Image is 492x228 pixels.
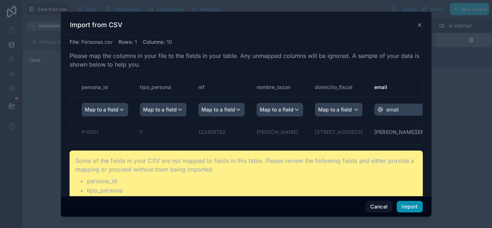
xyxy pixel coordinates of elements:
[82,103,128,117] button: Map to a field
[85,103,118,116] span: Map to a field
[70,78,134,97] th: persona_id
[87,186,417,195] li: tipo_persona
[192,78,251,97] th: nif
[118,39,133,45] span: Rows :
[134,122,192,144] td: F
[75,156,417,174] p: Some of the fields in your CSV are not mapped to fields in this table. Please review the followin...
[251,78,309,97] th: nombre_razon
[198,103,245,117] button: Map to a field
[70,78,422,144] div: scrollable content
[81,39,113,45] span: Personas.csv
[70,51,423,69] p: Please map the columns in your file to the fields in your table. Any unmapped columns will be ign...
[386,106,399,113] span: email
[143,103,177,116] span: Map to a field
[167,39,172,45] span: 10
[134,78,192,97] th: tipo_persona
[366,201,392,212] button: Cancel
[201,103,235,116] span: Map to a field
[87,177,417,185] li: persona_id
[309,122,368,144] td: [STREET_ADDRESS]
[318,103,352,116] span: Map to a field
[140,103,187,117] button: Map to a field
[397,201,422,212] button: Import
[70,122,134,144] td: P-0001
[192,122,251,144] td: 12345678Z
[251,122,309,144] td: [PERSON_NAME]
[135,39,137,45] span: 1
[309,78,368,97] th: domicilio_fiscal
[70,39,80,45] span: File :
[70,21,122,29] h3: Import from CSV
[315,103,363,117] button: Map to a field
[87,195,417,204] li: nif
[257,103,303,117] button: Map to a field
[143,39,165,45] span: Columns :
[260,103,293,116] span: Map to a field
